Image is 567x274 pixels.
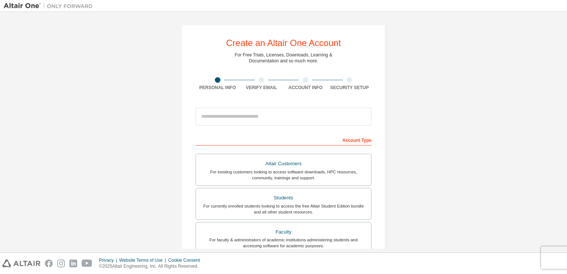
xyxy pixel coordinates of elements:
[57,260,65,267] img: instagram.svg
[200,237,367,249] div: For faculty & administrators of academic institutions administering students and accessing softwa...
[45,260,53,267] img: facebook.svg
[69,260,77,267] img: linkedin.svg
[2,260,40,267] img: altair_logo.svg
[200,203,367,215] div: For currently enrolled students looking to access the free Altair Student Edition bundle and all ...
[119,257,168,263] div: Website Terms of Use
[200,227,367,237] div: Faculty
[200,159,367,169] div: Altair Customers
[240,85,284,91] div: Verify Email
[82,260,92,267] img: youtube.svg
[235,52,332,64] div: For Free Trials, Licenses, Downloads, Learning & Documentation and so much more.
[168,257,204,263] div: Cookie Consent
[4,2,96,10] img: Altair One
[200,193,367,203] div: Students
[196,85,240,91] div: Personal Info
[99,257,119,263] div: Privacy
[200,169,367,181] div: For existing customers looking to access software downloads, HPC resources, community, trainings ...
[283,85,328,91] div: Account Info
[328,85,372,91] div: Security Setup
[196,134,371,146] div: Account Type
[226,39,341,48] div: Create an Altair One Account
[99,263,204,270] p: © 2025 Altair Engineering, Inc. All Rights Reserved.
